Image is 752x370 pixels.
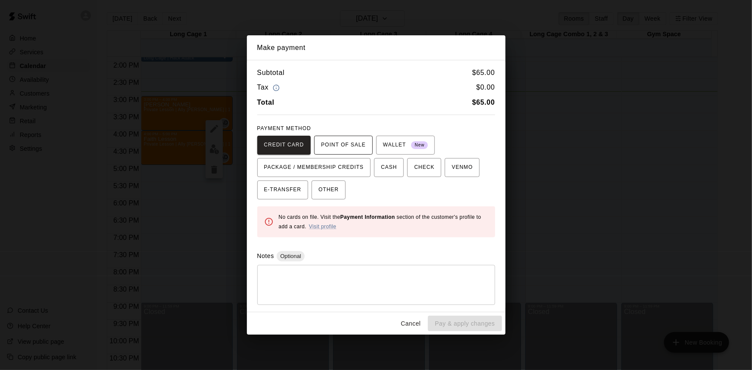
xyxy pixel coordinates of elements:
[374,158,404,177] button: CASH
[247,35,505,60] h2: Make payment
[264,138,304,152] span: CREDIT CARD
[277,253,304,259] span: Optional
[411,140,428,151] span: New
[279,214,481,230] span: No cards on file. Visit the section of the customer's profile to add a card.
[257,136,311,155] button: CREDIT CARD
[381,161,397,174] span: CASH
[257,82,282,93] h6: Tax
[376,136,435,155] button: WALLET New
[472,99,495,106] b: $ 65.00
[257,67,285,78] h6: Subtotal
[312,180,346,199] button: OTHER
[264,183,302,197] span: E-TRANSFER
[452,161,473,174] span: VENMO
[309,224,337,230] a: Visit profile
[407,158,441,177] button: CHECK
[445,158,480,177] button: VENMO
[257,99,275,106] b: Total
[314,136,372,155] button: POINT OF SALE
[383,138,428,152] span: WALLET
[318,183,339,197] span: OTHER
[264,161,364,174] span: PACKAGE / MEMBERSHIP CREDITS
[414,161,434,174] span: CHECK
[257,158,371,177] button: PACKAGE / MEMBERSHIP CREDITS
[476,82,495,93] h6: $ 0.00
[397,316,424,332] button: Cancel
[340,214,395,220] b: Payment Information
[472,67,495,78] h6: $ 65.00
[321,138,365,152] span: POINT OF SALE
[257,125,311,131] span: PAYMENT METHOD
[257,180,309,199] button: E-TRANSFER
[257,252,274,259] label: Notes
